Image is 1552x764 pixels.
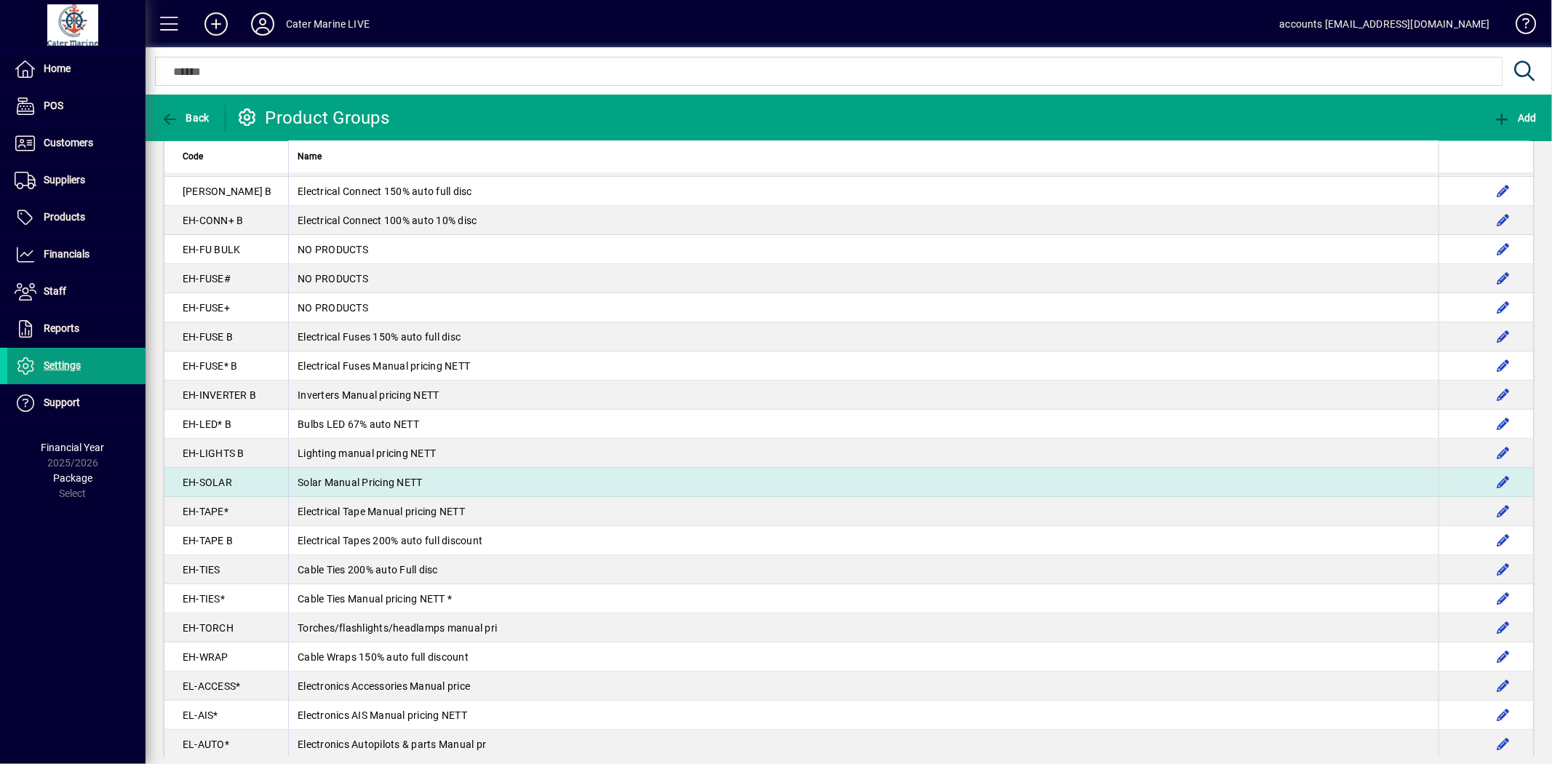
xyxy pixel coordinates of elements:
td: EL-AUTO* [164,730,288,759]
td: EL-AIS* [164,701,288,730]
a: Suppliers [7,162,146,199]
td: EH-WRAP [164,642,288,672]
button: Edit [1492,558,1515,581]
button: Edit [1492,383,1515,407]
a: Knowledge Base [1505,3,1534,50]
td: Bulbs LED 67% auto NETT [288,410,1438,439]
button: Edit [1492,645,1515,669]
span: POS [44,100,63,111]
td: EH-LIGHTS B [164,439,288,468]
span: Financial Year [41,442,105,453]
button: Edit [1492,296,1515,319]
td: Electronics Autopilots & parts Manual pr [288,730,1438,759]
a: Reports [7,311,146,347]
button: Edit [1492,325,1515,349]
td: Electronics Accessories Manual price [288,672,1438,701]
span: Name [298,149,322,165]
td: EH-FUSE B [164,322,288,351]
button: Edit [1492,471,1515,494]
button: Edit [1492,238,1515,261]
button: Edit [1492,354,1515,378]
button: Edit [1492,413,1515,436]
div: Cater Marine LIVE [286,12,370,36]
td: Cable Ties Manual pricing NETT * [288,584,1438,613]
span: Staff [44,285,66,297]
span: Products [44,211,85,223]
td: Electrical Connect 100% auto 10% disc [288,206,1438,235]
td: NO PRODUCTS [288,235,1438,264]
button: Edit [1492,733,1515,756]
td: Electrical Connect 150% auto full disc [288,177,1438,206]
td: EH-TIES [164,555,288,584]
td: NO PRODUCTS [288,293,1438,322]
span: Settings [44,359,81,371]
button: Edit [1492,616,1515,640]
button: Back [157,105,213,131]
td: EH-FUSE* B [164,351,288,381]
a: Staff [7,274,146,310]
td: EH-TIES* [164,584,288,613]
td: EH-LED* B [164,410,288,439]
button: Edit [1492,442,1515,465]
button: Edit [1492,587,1515,610]
td: Solar Manual Pricing NETT [288,468,1438,497]
button: Profile [239,11,286,37]
span: Package [53,472,92,484]
td: Electrical Fuses 150% auto full disc [288,322,1438,351]
td: EH-INVERTER B [164,381,288,410]
a: Financials [7,236,146,273]
a: POS [7,88,146,124]
td: Electronics AIS Manual pricing NETT [288,701,1438,730]
td: Electrical Tapes 200% auto full discount [288,526,1438,555]
td: EH-FUSE# [164,264,288,293]
button: Edit [1492,180,1515,203]
button: Edit [1492,675,1515,698]
span: Reports [44,322,79,334]
a: Customers [7,125,146,162]
span: Financials [44,248,89,260]
button: Edit [1492,500,1515,523]
button: Edit [1492,209,1515,232]
td: Inverters Manual pricing NETT [288,381,1438,410]
td: Lighting manual pricing NETT [288,439,1438,468]
td: EH-FU BULK [164,235,288,264]
div: Product Groups [236,106,390,130]
td: Torches/flashlights/headlamps manual pri [288,613,1438,642]
span: Support [44,397,80,408]
button: Edit [1492,267,1515,290]
td: Electrical Fuses Manual pricing NETT [288,351,1438,381]
a: Support [7,385,146,421]
td: [PERSON_NAME] B [164,177,288,206]
a: Products [7,199,146,236]
td: EH-SOLAR [164,468,288,497]
td: Cable Wraps 150% auto full discount [288,642,1438,672]
td: EH-CONN+ B [164,206,288,235]
td: Electrical Tape Manual pricing NETT [288,497,1438,526]
span: Suppliers [44,174,85,186]
span: Back [161,112,210,124]
td: NO PRODUCTS [288,264,1438,293]
button: Add [1489,105,1540,131]
span: Home [44,63,71,74]
div: accounts [EMAIL_ADDRESS][DOMAIN_NAME] [1280,12,1490,36]
button: Edit [1492,529,1515,552]
td: EH-TAPE B [164,526,288,555]
button: Add [193,11,239,37]
td: EL-ACCESS* [164,672,288,701]
app-page-header-button: Back [146,105,226,131]
td: EH-FUSE+ [164,293,288,322]
span: Add [1493,112,1537,124]
td: EH-TORCH [164,613,288,642]
td: Cable Ties 200% auto Full disc [288,555,1438,584]
a: Home [7,51,146,87]
td: EH-TAPE* [164,497,288,526]
span: Code [183,149,203,165]
button: Edit [1492,704,1515,727]
span: Customers [44,137,93,148]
